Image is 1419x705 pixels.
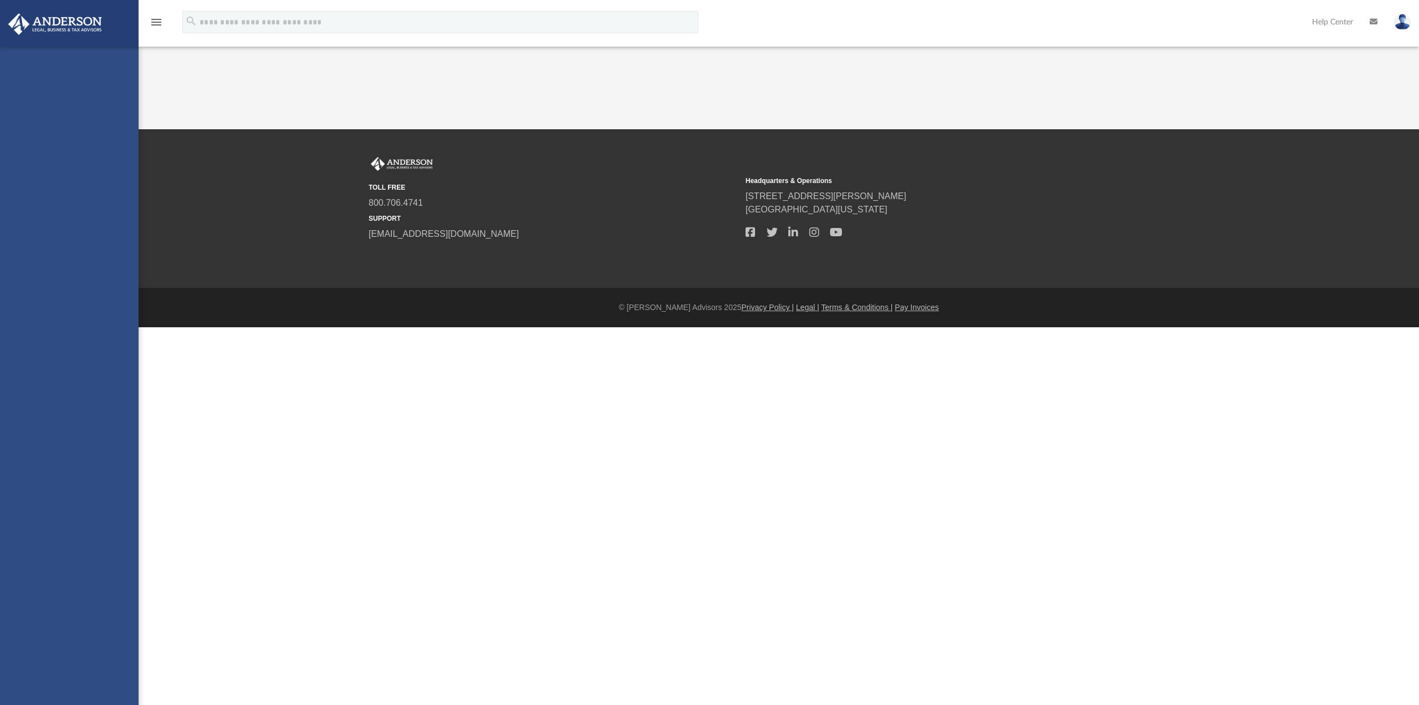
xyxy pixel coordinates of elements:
[5,13,105,35] img: Anderson Advisors Platinum Portal
[369,157,435,171] img: Anderson Advisors Platinum Portal
[895,303,938,312] a: Pay Invoices
[746,176,1115,186] small: Headquarters & Operations
[185,15,197,27] i: search
[139,302,1419,313] div: © [PERSON_NAME] Advisors 2025
[369,182,738,192] small: TOLL FREE
[796,303,819,312] a: Legal |
[746,205,887,214] a: [GEOGRAPHIC_DATA][US_STATE]
[150,16,163,29] i: menu
[1394,14,1411,30] img: User Pic
[746,191,906,201] a: [STREET_ADDRESS][PERSON_NAME]
[369,229,519,239] a: [EMAIL_ADDRESS][DOMAIN_NAME]
[369,198,423,207] a: 800.706.4741
[821,303,893,312] a: Terms & Conditions |
[150,21,163,29] a: menu
[369,214,738,224] small: SUPPORT
[742,303,794,312] a: Privacy Policy |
